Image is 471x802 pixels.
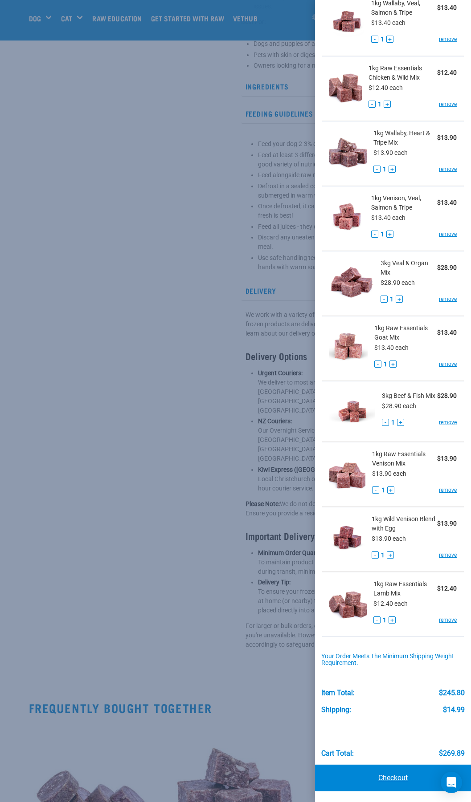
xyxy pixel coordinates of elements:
span: 1 [391,418,395,427]
div: Item Total: [321,689,355,697]
button: - [371,36,378,43]
img: Venison, Veal, Salmon & Tripe [329,194,365,239]
img: Raw Essentials Venison Mix [329,450,365,495]
button: + [389,616,396,624]
img: Raw Essentials Lamb Mix [329,579,367,625]
span: 1 [378,100,381,109]
div: Cart total: [321,749,354,757]
div: Open Intercom Messenger [441,772,462,793]
span: 1kg Wild Venison Blend with Egg [372,514,437,533]
a: remove [439,35,457,43]
div: $245.80 [439,689,465,697]
span: 1 [390,295,393,304]
span: 1 [381,486,385,495]
span: 1 [383,616,386,625]
span: 1 [383,165,386,174]
a: remove [439,616,457,624]
span: $12.40 each [373,600,408,607]
span: 1 [381,230,384,239]
a: remove [439,551,457,559]
button: + [386,36,393,43]
span: 1kg Raw Essentials Lamb Mix [373,579,437,598]
button: - [382,419,389,426]
span: $13.90 each [372,470,406,477]
img: Veal & Organ Mix [329,259,374,304]
span: 1 [381,551,385,560]
img: Raw Essentials Goat Mix [329,324,368,369]
img: Wild Venison Blend with Egg [329,514,365,560]
button: - [372,486,379,494]
span: 1kg Raw Essentials Goat Mix [374,324,437,342]
strong: $12.40 [437,585,457,592]
a: remove [439,295,457,303]
strong: $13.40 [437,329,457,336]
strong: $28.90 [437,392,457,399]
a: remove [439,418,457,426]
strong: $13.90 [437,134,457,141]
button: + [389,166,396,173]
span: 3kg Beef & Fish Mix [382,391,435,401]
div: $14.99 [443,706,465,714]
a: remove [439,100,457,108]
button: - [381,296,388,303]
strong: $28.90 [437,264,457,271]
strong: $13.40 [437,4,457,11]
button: - [369,101,376,108]
img: Wallaby, Heart & Tripe Mix [329,129,367,174]
button: - [373,616,381,624]
strong: $13.40 [437,199,457,206]
div: Shipping: [321,706,351,714]
button: + [384,101,391,108]
span: 1kg Venison, Veal, Salmon & Tripe [371,194,437,212]
span: 1kg Raw Essentials Venison Mix [372,450,437,468]
a: remove [439,486,457,494]
span: 3kg Veal & Organ Mix [381,259,437,277]
strong: $12.40 [437,69,457,76]
img: Beef & Fish Mix [329,389,375,434]
strong: $13.90 [437,520,457,527]
a: remove [439,165,457,173]
span: $12.40 each [369,84,403,91]
span: 1 [384,360,387,369]
div: Your order meets the minimum shipping weight requirement. [321,653,465,667]
button: - [372,551,379,559]
span: 1kg Wallaby, Heart & Tripe Mix [373,129,437,147]
a: remove [439,360,457,368]
button: + [387,486,394,494]
a: Checkout [315,765,471,791]
span: $28.90 each [381,279,415,286]
span: $13.40 each [374,344,409,351]
div: $269.89 [439,749,465,757]
span: 1kg Raw Essentials Chicken & Wild Mix [369,64,438,82]
strong: $13.90 [437,455,457,462]
button: + [397,419,404,426]
button: - [373,166,381,173]
button: - [371,231,378,238]
button: - [374,360,381,368]
button: + [396,296,403,303]
span: $13.40 each [371,19,405,26]
button: + [389,360,397,368]
span: $13.90 each [373,149,408,156]
button: + [387,551,394,559]
button: + [386,231,393,238]
span: $13.90 each [372,535,406,542]
span: $28.90 each [382,402,416,409]
span: 1 [381,35,384,44]
img: Raw Essentials Chicken & Wild Mix [329,64,362,109]
a: remove [439,230,457,238]
span: $13.40 each [371,214,405,221]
